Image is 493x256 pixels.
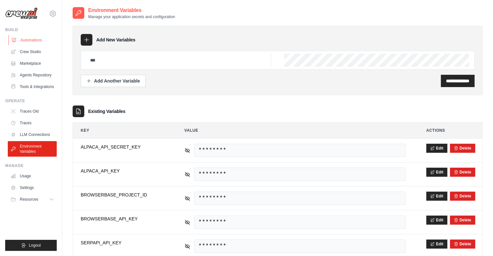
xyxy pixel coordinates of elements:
span: SERPAPI_API_KEY [81,239,164,246]
button: Edit [426,168,447,177]
button: Edit [426,144,447,153]
a: Crew Studio [8,47,57,57]
h2: Environment Variables [88,6,175,14]
a: Automations [8,35,57,45]
button: Delete [454,241,471,247]
button: Add Another Variable [81,75,146,87]
a: LLM Connections [8,129,57,140]
span: ALPACA_API_KEY [81,168,164,174]
button: Edit [426,216,447,225]
span: BROWSERBASE_API_KEY [81,216,164,222]
th: Actions [418,123,482,138]
div: Build [5,27,57,32]
button: Edit [426,192,447,201]
span: Logout [29,243,41,248]
a: Tools & Integrations [8,82,57,92]
button: Delete [454,217,471,223]
span: BROWSERBASE_PROJECT_ID [81,192,164,198]
span: Resources [20,197,38,202]
button: Logout [5,240,57,251]
a: Usage [8,171,57,181]
button: Edit [426,239,447,249]
div: Manage [5,163,57,168]
button: Delete [454,170,471,175]
span: ALPACA_API_SECRET_KEY [81,144,164,150]
a: Marketplace [8,58,57,69]
th: Value [177,123,413,138]
div: Operate [5,98,57,104]
button: Resources [8,194,57,205]
a: Settings [8,183,57,193]
a: Traces Old [8,106,57,117]
th: Key [73,123,171,138]
p: Manage your application secrets and configuration [88,14,175,19]
div: Add Another Variable [86,78,140,84]
img: Logo [5,7,38,20]
a: Environment Variables [8,141,57,157]
a: Agents Repository [8,70,57,80]
a: Traces [8,118,57,128]
button: Delete [454,194,471,199]
button: Delete [454,146,471,151]
h3: Add New Variables [96,37,135,43]
h3: Existing Variables [88,108,125,115]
